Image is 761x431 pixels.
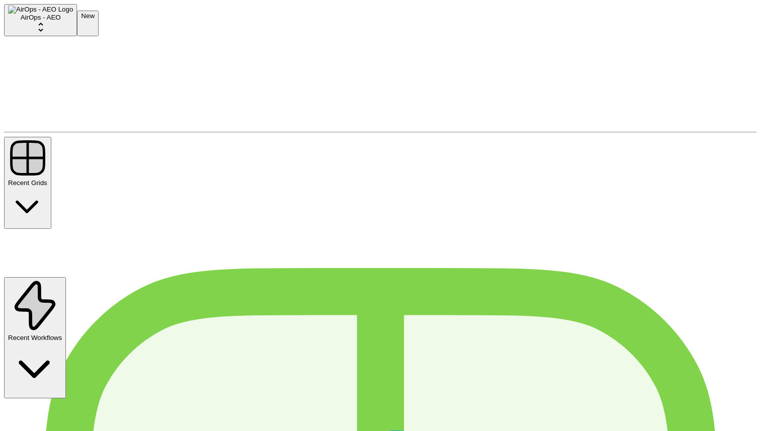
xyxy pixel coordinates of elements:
[21,14,61,21] span: AirOps - AEO
[8,179,47,187] span: Recent Grids
[77,11,99,36] button: New
[4,4,77,36] button: Workspace: AirOps - AEO
[8,6,73,14] img: AirOps - AEO Logo
[4,277,66,398] button: Recent Workflows
[8,334,62,341] span: Recent Workflows
[81,12,95,20] span: New
[4,137,51,229] button: Recent Grids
